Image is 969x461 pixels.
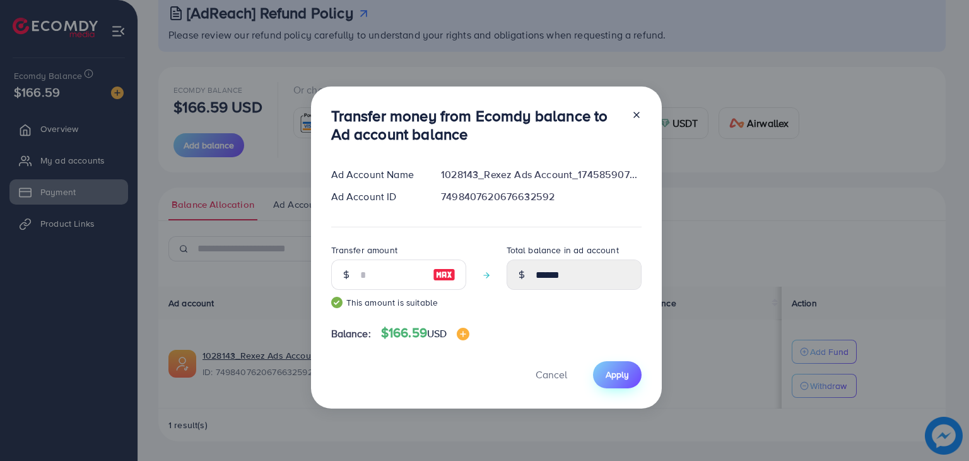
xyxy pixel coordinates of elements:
[431,167,651,182] div: 1028143_Rexez Ads Account_1745859073040
[593,361,642,388] button: Apply
[507,244,619,256] label: Total balance in ad account
[331,296,466,309] small: This amount is suitable
[536,368,567,381] span: Cancel
[321,189,432,204] div: Ad Account ID
[433,267,455,282] img: image
[606,368,629,381] span: Apply
[427,326,447,340] span: USD
[331,297,343,308] img: guide
[381,325,470,341] h4: $166.59
[321,167,432,182] div: Ad Account Name
[331,326,371,341] span: Balance:
[457,328,469,340] img: image
[331,107,621,143] h3: Transfer money from Ecomdy balance to Ad account balance
[431,189,651,204] div: 7498407620676632592
[520,361,583,388] button: Cancel
[331,244,397,256] label: Transfer amount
